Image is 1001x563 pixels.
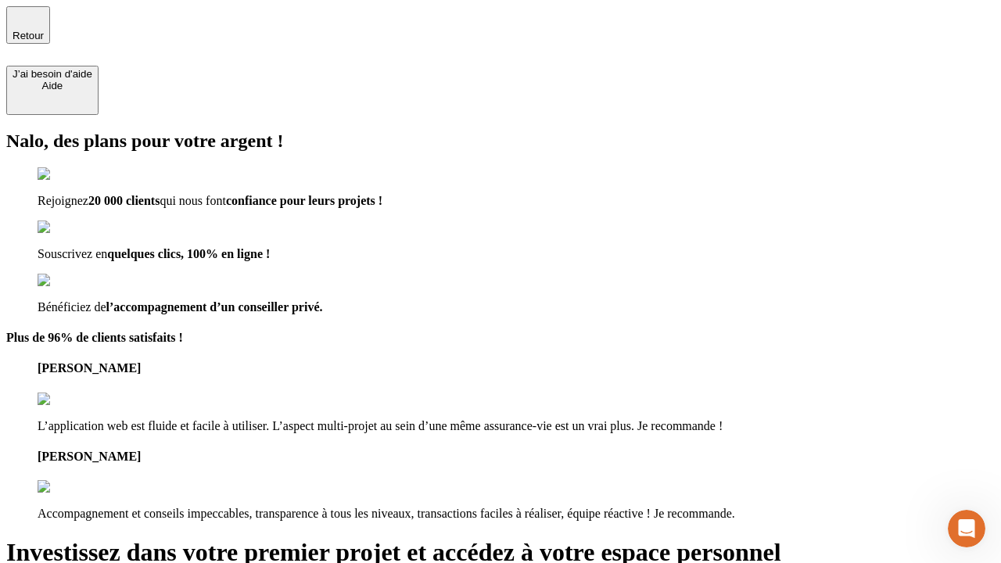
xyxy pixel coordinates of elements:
span: Bénéficiez de [38,300,106,314]
button: J’ai besoin d'aideAide [6,66,99,115]
iframe: Intercom live chat [948,510,985,547]
h2: Nalo, des plans pour votre argent ! [6,131,995,152]
span: 20 000 clients [88,194,160,207]
h4: [PERSON_NAME] [38,450,995,464]
p: Accompagnement et conseils impeccables, transparence à tous les niveaux, transactions faciles à r... [38,507,995,521]
span: quelques clics, 100% en ligne ! [107,247,270,260]
p: L’application web est fluide et facile à utiliser. L’aspect multi-projet au sein d’une même assur... [38,419,995,433]
span: qui nous font [160,194,225,207]
h4: Plus de 96% de clients satisfaits ! [6,331,995,345]
span: Retour [13,30,44,41]
span: Souscrivez en [38,247,107,260]
img: reviews stars [38,480,115,494]
img: checkmark [38,221,105,235]
h4: [PERSON_NAME] [38,361,995,375]
span: confiance pour leurs projets ! [226,194,382,207]
span: Rejoignez [38,194,88,207]
div: Aide [13,80,92,91]
img: reviews stars [38,393,115,407]
img: checkmark [38,167,105,181]
div: J’ai besoin d'aide [13,68,92,80]
button: Retour [6,6,50,44]
img: checkmark [38,274,105,288]
span: l’accompagnement d’un conseiller privé. [106,300,323,314]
